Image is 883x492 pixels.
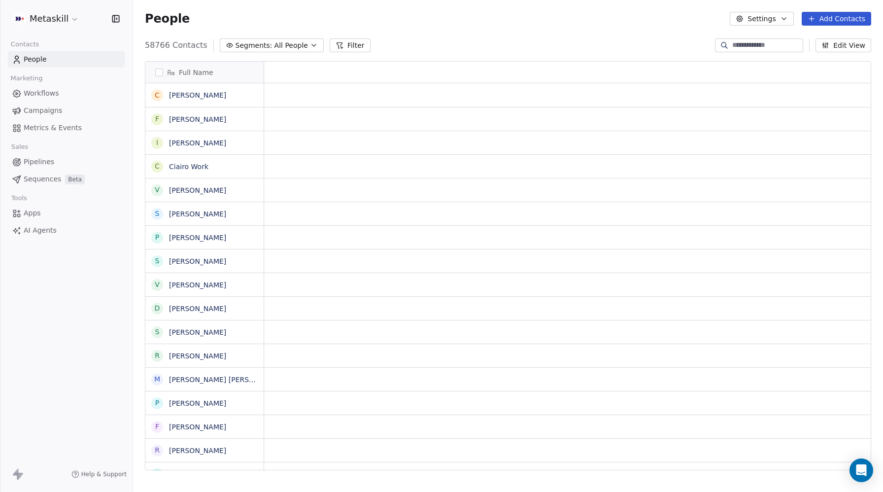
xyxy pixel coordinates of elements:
div: Open Intercom Messenger [849,458,873,482]
a: [PERSON_NAME] [169,234,226,242]
span: Pipelines [24,157,54,167]
span: Segments: [236,40,272,51]
div: C [155,90,160,101]
img: AVATAR%20METASKILL%20-%20Colori%20Positivo.png [14,13,26,25]
button: Edit View [815,38,871,52]
div: M [154,374,160,385]
a: People [8,51,125,68]
div: S [155,209,160,219]
span: Full Name [179,68,213,77]
a: Pipelines [8,154,125,170]
a: Ciairo Work [169,163,208,171]
button: Settings [730,12,793,26]
span: Marketing [6,71,47,86]
a: [PERSON_NAME] [169,91,226,99]
div: V [155,185,160,195]
button: Filter [330,38,371,52]
div: R [155,469,160,479]
a: [PERSON_NAME] [169,328,226,336]
div: s [155,256,160,266]
div: Full Name [145,62,264,83]
span: Workflows [24,88,59,99]
div: P [155,232,159,243]
a: [PERSON_NAME] [169,423,226,431]
div: D [155,303,160,314]
div: V [155,280,160,290]
div: R [155,445,160,456]
span: Apps [24,208,41,218]
a: [PERSON_NAME] [169,257,226,265]
span: Help & Support [81,470,127,478]
button: Metaskill [12,10,81,27]
div: F [155,422,159,432]
a: Rosy [169,470,185,478]
span: Sales [7,140,33,154]
div: R [155,351,160,361]
span: Sequences [24,174,61,184]
span: Beta [65,175,85,184]
div: I [156,138,158,148]
a: Campaigns [8,103,125,119]
button: Add Contacts [802,12,871,26]
span: 58766 Contacts [145,39,207,51]
div: C [155,161,160,172]
span: AI Agents [24,225,57,236]
div: F [155,114,159,124]
span: Campaigns [24,105,62,116]
a: [PERSON_NAME] [169,139,226,147]
span: Metrics & Events [24,123,82,133]
a: [PERSON_NAME] [169,281,226,289]
a: [PERSON_NAME] [169,447,226,455]
a: Metrics & Events [8,120,125,136]
span: Tools [7,191,31,206]
span: All People [274,40,308,51]
a: [PERSON_NAME] [169,115,226,123]
a: [PERSON_NAME] [PERSON_NAME] [169,376,286,384]
div: S [155,327,160,337]
span: Contacts [6,37,43,52]
span: People [145,11,190,26]
div: P [155,398,159,408]
a: Apps [8,205,125,221]
a: [PERSON_NAME] [169,352,226,360]
a: [PERSON_NAME] [169,210,226,218]
a: AI Agents [8,222,125,239]
a: SequencesBeta [8,171,125,187]
span: Metaskill [30,12,68,25]
a: Help & Support [71,470,127,478]
div: grid [145,83,264,471]
a: [PERSON_NAME] [169,305,226,313]
a: [PERSON_NAME] [169,186,226,194]
a: [PERSON_NAME] [169,399,226,407]
span: People [24,54,47,65]
a: Workflows [8,85,125,102]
